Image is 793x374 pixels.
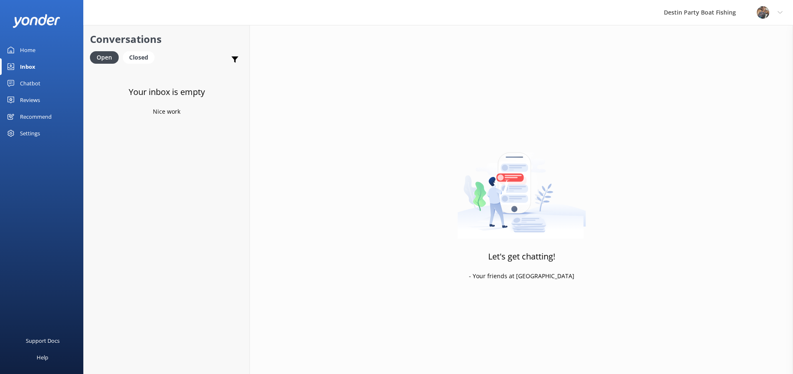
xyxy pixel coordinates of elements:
div: Home [20,42,35,58]
img: yonder-white-logo.png [12,14,60,28]
h3: Let's get chatting! [488,250,555,263]
img: artwork of a man stealing a conversation from at giant smartphone [457,135,586,239]
p: Nice work [153,107,180,116]
div: Chatbot [20,75,40,92]
img: 250-1666038197.jpg [757,6,769,19]
div: Closed [123,51,155,64]
div: Open [90,51,119,64]
a: Closed [123,52,159,62]
a: Open [90,52,123,62]
div: Recommend [20,108,52,125]
div: Settings [20,125,40,142]
h3: Your inbox is empty [129,85,205,99]
div: Inbox [20,58,35,75]
div: Support Docs [26,332,60,349]
h2: Conversations [90,31,243,47]
div: Reviews [20,92,40,108]
div: Help [37,349,48,366]
p: - Your friends at [GEOGRAPHIC_DATA] [469,272,574,281]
